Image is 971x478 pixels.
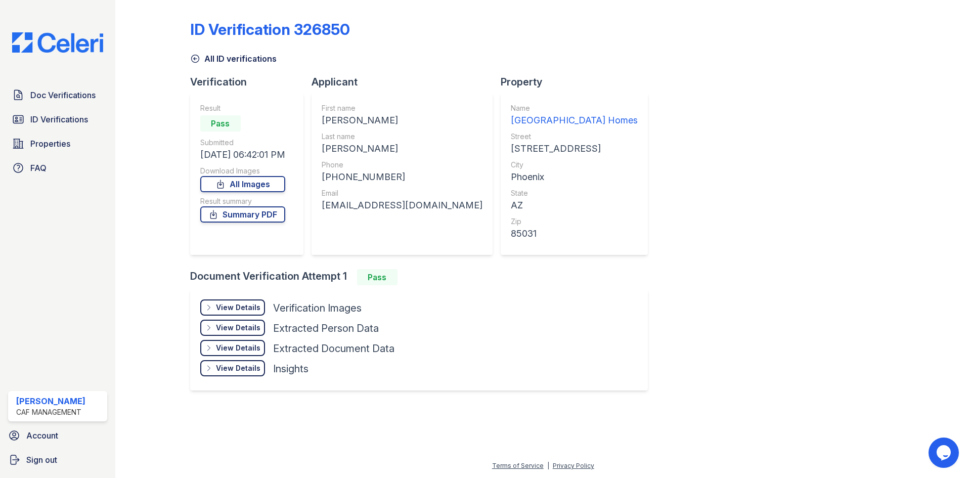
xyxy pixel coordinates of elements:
[200,103,285,113] div: Result
[322,142,482,156] div: [PERSON_NAME]
[273,301,362,315] div: Verification Images
[8,158,107,178] a: FAQ
[26,454,57,466] span: Sign out
[929,438,961,468] iframe: chat widget
[511,103,638,113] div: Name
[16,407,85,417] div: CAF Management
[30,89,96,101] span: Doc Verifications
[4,32,111,53] img: CE_Logo_Blue-a8612792a0a2168367f1c8372b55b34899dd931a85d93a1a3d3e32e68fde9ad4.png
[190,53,277,65] a: All ID verifications
[322,113,482,127] div: [PERSON_NAME]
[200,148,285,162] div: [DATE] 06:42:01 PM
[511,103,638,127] a: Name [GEOGRAPHIC_DATA] Homes
[8,85,107,105] a: Doc Verifications
[511,227,638,241] div: 85031
[547,462,549,469] div: |
[511,160,638,170] div: City
[273,362,308,376] div: Insights
[30,162,47,174] span: FAQ
[190,20,350,38] div: ID Verification 326850
[357,269,398,285] div: Pass
[200,115,241,132] div: Pass
[30,113,88,125] span: ID Verifications
[553,462,594,469] a: Privacy Policy
[216,363,260,373] div: View Details
[322,198,482,212] div: [EMAIL_ADDRESS][DOMAIN_NAME]
[216,343,260,353] div: View Details
[200,176,285,192] a: All Images
[511,113,638,127] div: [GEOGRAPHIC_DATA] Homes
[26,429,58,442] span: Account
[273,341,394,356] div: Extracted Document Data
[322,170,482,184] div: [PHONE_NUMBER]
[322,132,482,142] div: Last name
[216,323,260,333] div: View Details
[200,166,285,176] div: Download Images
[322,188,482,198] div: Email
[511,170,638,184] div: Phoenix
[322,160,482,170] div: Phone
[312,75,501,89] div: Applicant
[322,103,482,113] div: First name
[511,188,638,198] div: State
[8,109,107,129] a: ID Verifications
[511,132,638,142] div: Street
[190,269,656,285] div: Document Verification Attempt 1
[511,142,638,156] div: [STREET_ADDRESS]
[4,450,111,470] a: Sign out
[273,321,379,335] div: Extracted Person Data
[511,216,638,227] div: Zip
[4,425,111,446] a: Account
[511,198,638,212] div: AZ
[216,302,260,313] div: View Details
[190,75,312,89] div: Verification
[501,75,656,89] div: Property
[200,196,285,206] div: Result summary
[16,395,85,407] div: [PERSON_NAME]
[200,206,285,223] a: Summary PDF
[200,138,285,148] div: Submitted
[30,138,70,150] span: Properties
[8,134,107,154] a: Properties
[492,462,544,469] a: Terms of Service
